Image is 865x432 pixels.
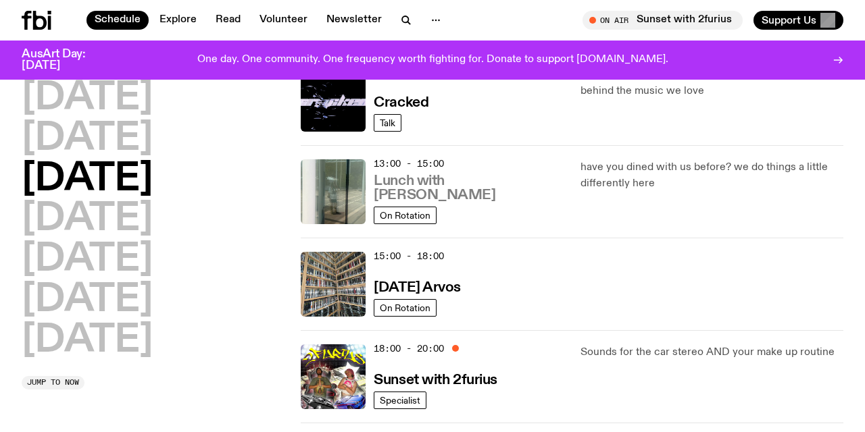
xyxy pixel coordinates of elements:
[22,376,84,389] button: Jump to now
[374,207,437,224] a: On Rotation
[151,11,205,30] a: Explore
[580,159,843,192] p: have you dined with us before? we do things a little differently here
[374,250,444,263] span: 15:00 - 18:00
[380,210,430,220] span: On Rotation
[251,11,316,30] a: Volunteer
[318,11,390,30] a: Newsletter
[762,14,816,26] span: Support Us
[374,342,444,355] span: 18:00 - 20:00
[22,49,108,72] h3: AusArt Day: [DATE]
[22,322,153,360] button: [DATE]
[374,371,497,387] a: Sunset with 2furius
[301,252,366,317] img: A corner shot of the fbi music library
[27,379,79,386] span: Jump to now
[374,171,564,202] a: Lunch with [PERSON_NAME]
[580,344,843,360] p: Sounds for the car stereo AND your make up routine
[380,395,420,405] span: Specialist
[86,11,149,30] a: Schedule
[374,278,461,295] a: [DATE] Arvos
[22,241,153,279] button: [DATE]
[301,67,366,132] img: Logo for Podcast Cracked. Black background, with white writing, with glass smashing graphics
[374,391,426,409] a: Specialist
[380,302,430,313] span: On Rotation
[374,373,497,387] h3: Sunset with 2furius
[380,117,395,128] span: Talk
[22,120,153,158] button: [DATE]
[374,157,444,170] span: 13:00 - 15:00
[374,174,564,202] h3: Lunch with [PERSON_NAME]
[374,96,428,110] h3: Cracked
[580,67,843,99] p: Cracked [PERSON_NAME] open the creative process behind the music we love
[583,11,743,30] button: On AirSunset with 2furius
[197,54,668,66] p: One day. One community. One frequency worth fighting for. Donate to support [DOMAIN_NAME].
[374,93,428,110] a: Cracked
[374,114,401,132] a: Talk
[22,161,153,198] button: [DATE]
[22,281,153,319] button: [DATE]
[374,281,461,295] h3: [DATE] Arvos
[22,80,153,117] button: [DATE]
[753,11,843,30] button: Support Us
[301,344,366,409] img: In the style of cheesy 2000s hip hop mixtapes - Mateo on the left has his hands clapsed in prayer...
[207,11,249,30] a: Read
[22,200,153,238] button: [DATE]
[374,299,437,317] a: On Rotation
